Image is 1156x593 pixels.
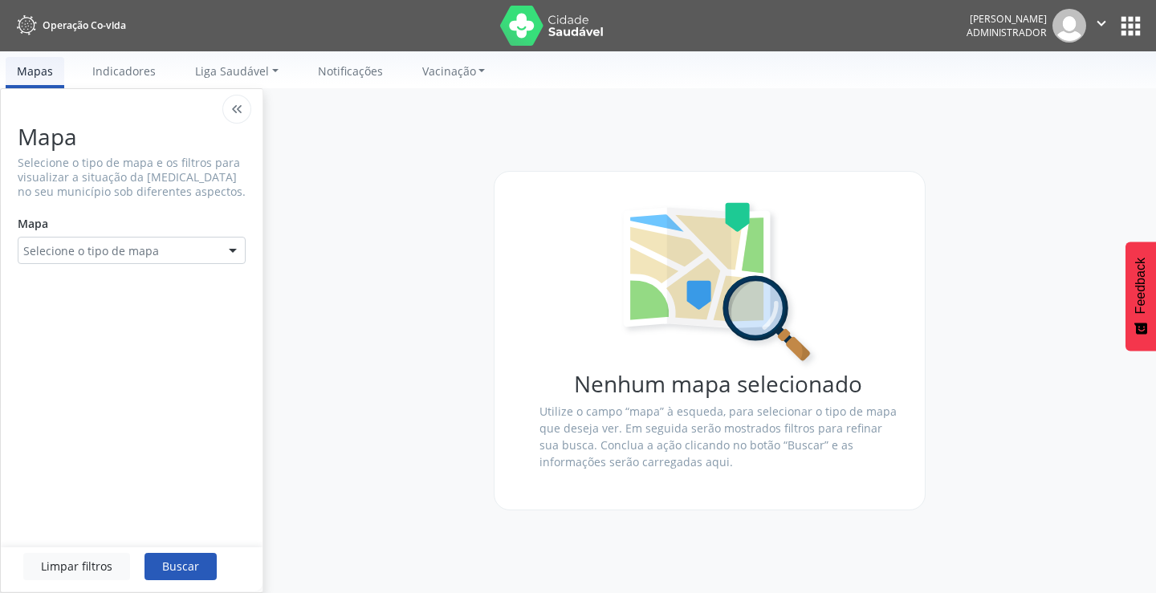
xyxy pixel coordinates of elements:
[1134,258,1148,314] span: Feedback
[1093,14,1110,32] i: 
[18,124,246,150] h1: Mapa
[23,242,159,259] span: Selecione o tipo de mapa
[616,200,820,372] img: search-map.svg
[422,63,476,79] span: Vacinação
[6,57,64,88] a: Mapas
[18,156,246,199] p: Selecione o tipo de mapa e os filtros para visualizar a situação da [MEDICAL_DATA] no seu municíp...
[411,57,497,85] a: Vacinação
[1117,12,1145,40] button: apps
[1125,242,1156,351] button: Feedback - Mostrar pesquisa
[539,371,897,397] h1: Nenhum mapa selecionado
[1086,9,1117,43] button: 
[195,63,269,79] span: Liga Saudável
[184,57,290,85] a: Liga Saudável
[307,57,394,85] a: Notificações
[11,12,126,39] a: Operação Co-vida
[23,553,130,580] button: Limpar filtros
[144,553,217,580] button: Buscar
[967,26,1047,39] span: Administrador
[539,403,897,470] p: Utilize o campo “mapa” à esqueda, para selecionar o tipo de mapa que deseja ver. Em seguida serão...
[967,12,1047,26] div: [PERSON_NAME]
[81,57,167,85] a: Indicadores
[18,210,48,238] label: Mapa
[43,18,126,32] span: Operação Co-vida
[1052,9,1086,43] img: img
